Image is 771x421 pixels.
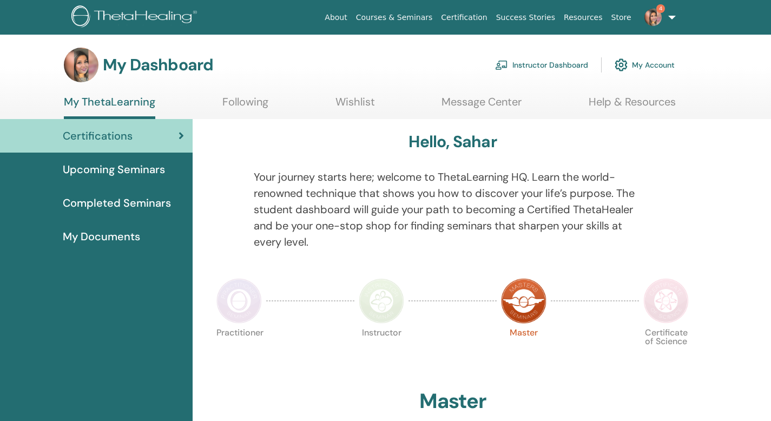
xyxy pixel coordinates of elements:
[352,8,437,28] a: Courses & Seminars
[63,161,165,177] span: Upcoming Seminars
[501,328,546,374] p: Master
[320,8,351,28] a: About
[644,9,662,26] img: default.jpg
[64,48,98,82] img: default.jpg
[615,56,628,74] img: cog.svg
[216,278,262,324] img: Practitioner
[656,4,665,13] span: 4
[643,278,689,324] img: Certificate of Science
[437,8,491,28] a: Certification
[103,55,213,75] h3: My Dashboard
[607,8,636,28] a: Store
[441,95,522,116] a: Message Center
[71,5,201,30] img: logo.png
[335,95,375,116] a: Wishlist
[63,195,171,211] span: Completed Seminars
[63,128,133,144] span: Certifications
[408,132,496,152] h3: Hello, Sahar
[589,95,676,116] a: Help & Resources
[359,278,404,324] img: Instructor
[64,95,155,119] a: My ThetaLearning
[559,8,607,28] a: Resources
[615,53,675,77] a: My Account
[254,169,652,250] p: Your journey starts here; welcome to ThetaLearning HQ. Learn the world-renowned technique that sh...
[643,328,689,374] p: Certificate of Science
[492,8,559,28] a: Success Stories
[216,328,262,374] p: Practitioner
[222,95,268,116] a: Following
[419,389,486,414] h2: Master
[495,53,588,77] a: Instructor Dashboard
[501,278,546,324] img: Master
[63,228,140,245] span: My Documents
[359,328,404,374] p: Instructor
[495,60,508,70] img: chalkboard-teacher.svg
